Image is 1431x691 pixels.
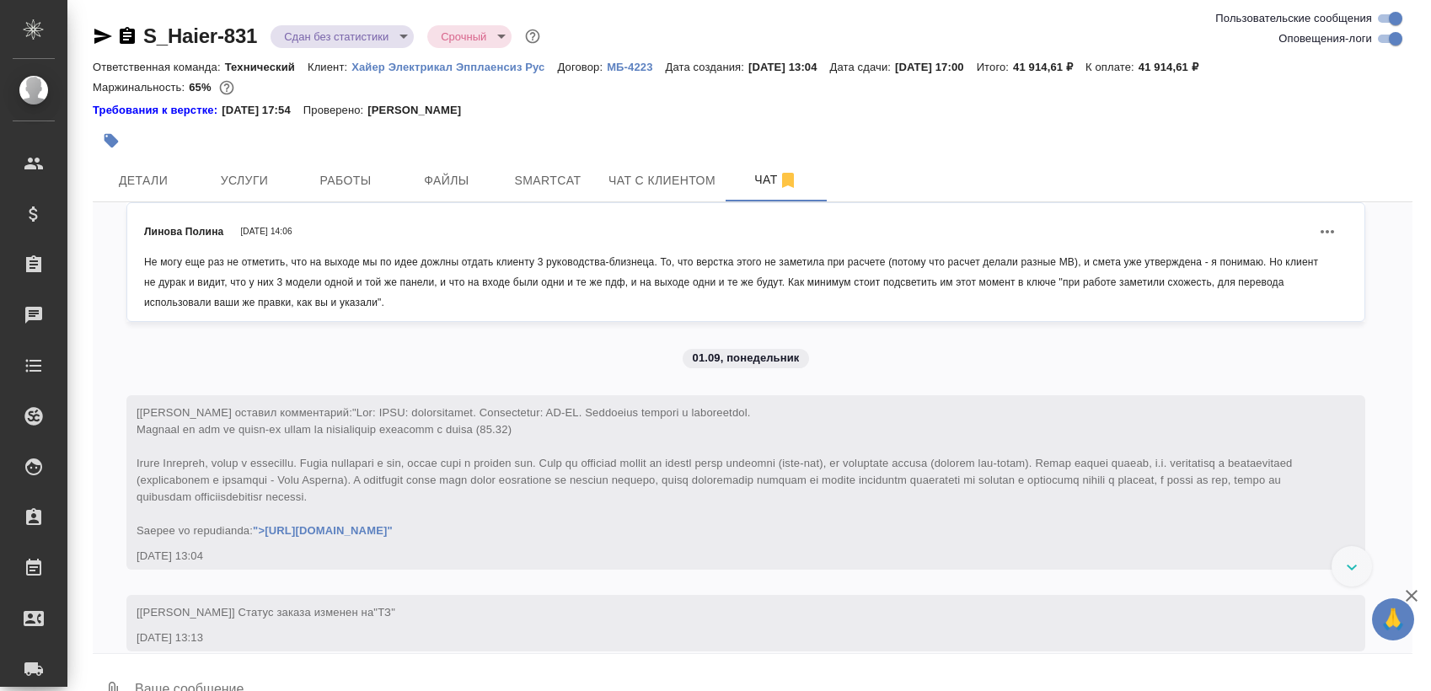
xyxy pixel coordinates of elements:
[271,25,414,48] div: Сдан без статистики
[351,59,557,73] a: Хайер Электрикал Эпплаенсиз Рус
[225,61,308,73] p: Технический
[189,81,215,94] p: 65%
[93,122,130,159] button: Добавить тэг
[427,25,512,48] div: Сдан без статистики
[895,61,977,73] p: [DATE] 17:00
[778,170,798,190] svg: Отписаться
[93,102,222,119] a: Требования к верстке:
[204,170,285,191] span: Услуги
[93,81,189,94] p: Маржинальность:
[137,406,1295,537] span: [[PERSON_NAME] оставил комментарий:
[240,228,292,236] span: [DATE] 14:06
[137,406,1295,537] span: "Lor: IPSU: dolorsitamet. Consectetur: AD-EL. Seddoeius tempori u laboreetdol. Magnaal en adm ve ...
[367,102,474,119] p: [PERSON_NAME]
[1139,61,1211,73] p: 41 914,61 ₽
[137,606,395,619] span: [[PERSON_NAME]] Статус заказа изменен на
[144,256,1318,308] span: Не могу еще раз не отметить, что на выходе мы по идее дожлны отдать клиенту 3 руководства-близнец...
[748,61,830,73] p: [DATE] 13:04
[522,25,544,47] button: Доп статусы указывают на важность/срочность заказа
[1215,10,1372,27] span: Пользовательские сообщения
[216,77,238,99] button: 12192.91 RUB;
[1379,602,1407,637] span: 🙏
[308,61,351,73] p: Клиент:
[666,61,748,73] p: Дата создания:
[607,59,665,73] a: МБ-4223
[117,26,137,46] button: Скопировать ссылку
[406,170,487,191] span: Файлы
[351,61,557,73] p: Хайер Электрикал Эпплаенсиз Рус
[253,524,393,537] a: ">[URL][DOMAIN_NAME]"
[1278,30,1372,47] span: Оповещения-логи
[1307,212,1348,252] button: Действия
[830,61,895,73] p: Дата сдачи:
[137,629,1306,646] div: [DATE] 13:13
[103,170,184,191] span: Детали
[507,170,588,191] span: Smartcat
[279,29,394,44] button: Сдан без статистики
[736,169,817,190] span: Чат
[93,61,225,73] p: Ответственная команда:
[693,350,800,367] p: 01.09, понедельник
[144,227,223,237] span: Линова Полина
[305,170,386,191] span: Работы
[608,170,715,191] span: Чат с клиентом
[557,61,607,73] p: Договор:
[1372,598,1414,640] button: 🙏
[607,61,665,73] p: МБ-4223
[373,606,395,619] span: "ТЗ"
[436,29,491,44] button: Срочный
[222,102,303,119] p: [DATE] 17:54
[93,102,222,119] div: Нажми, чтобы открыть папку с инструкцией
[137,548,1306,565] div: [DATE] 13:04
[303,102,368,119] p: Проверено:
[1085,61,1139,73] p: К оплате:
[977,61,1013,73] p: Итого:
[1013,61,1085,73] p: 41 914,61 ₽
[93,26,113,46] button: Скопировать ссылку для ЯМессенджера
[143,24,257,47] a: S_Haier-831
